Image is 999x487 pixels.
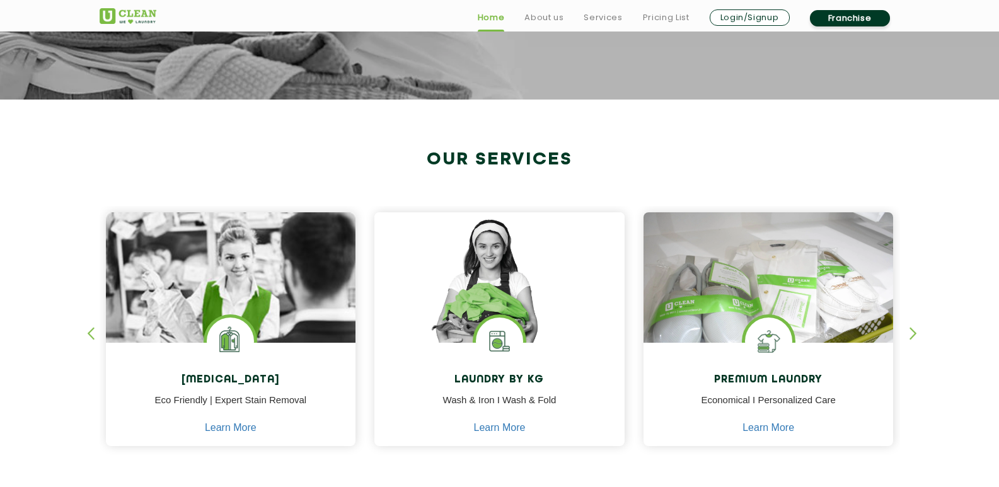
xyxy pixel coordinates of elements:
[384,374,615,386] h4: Laundry by Kg
[115,393,347,421] p: Eco Friendly | Expert Stain Removal
[745,318,792,365] img: Shoes Cleaning
[474,422,526,433] a: Learn More
[653,374,884,386] h4: Premium Laundry
[374,212,625,379] img: a girl with laundry basket
[476,318,523,365] img: laundry washing machine
[524,10,563,25] a: About us
[478,10,505,25] a: Home
[810,10,890,26] a: Franchise
[710,9,790,26] a: Login/Signup
[653,393,884,421] p: Economical I Personalized Care
[584,10,622,25] a: Services
[115,374,347,386] h4: [MEDICAL_DATA]
[106,212,356,413] img: Drycleaners near me
[742,422,794,433] a: Learn More
[643,10,690,25] a: Pricing List
[205,422,257,433] a: Learn More
[100,149,900,170] h2: Our Services
[384,393,615,421] p: Wash & Iron I Wash & Fold
[644,212,894,379] img: laundry done shoes and clothes
[207,318,254,365] img: Laundry Services near me
[100,8,156,24] img: UClean Laundry and Dry Cleaning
